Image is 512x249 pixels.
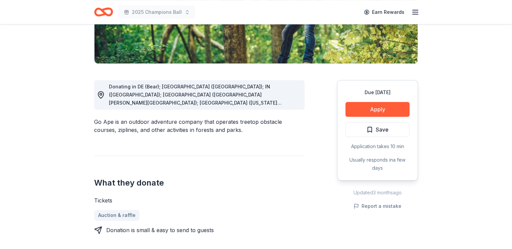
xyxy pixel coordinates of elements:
button: Apply [345,102,409,117]
span: Save [376,125,389,134]
div: Application takes 10 min [345,142,409,150]
div: Updated 3 months ago [337,189,418,197]
div: Donation is small & easy to send to guests [106,226,214,234]
span: 2025 Champions Ball [132,8,182,16]
span: Donating in DE (Bear); [GEOGRAPHIC_DATA] ([GEOGRAPHIC_DATA]); IN ([GEOGRAPHIC_DATA]); [GEOGRAPHIC... [109,84,286,154]
button: Report a mistake [353,202,401,210]
div: Usually responds in a few days [345,156,409,172]
div: Tickets [94,196,305,204]
div: Go Ape is an outdoor adventure company that operates treetop obstacle courses, ziplines, and othe... [94,118,305,134]
a: Auction & raffle [94,210,140,221]
button: Save [345,122,409,137]
button: 2025 Champions Ball [118,5,195,19]
h2: What they donate [94,177,305,188]
a: Earn Rewards [360,6,408,18]
a: Home [94,4,113,20]
div: Due [DATE] [345,88,409,96]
